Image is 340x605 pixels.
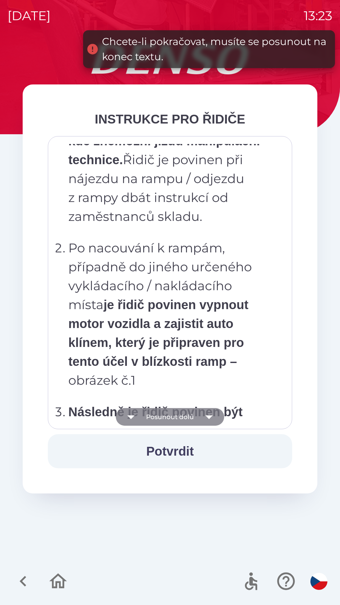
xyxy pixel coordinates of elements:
img: Logo [23,44,317,74]
strong: Následně je řidič povinen být přítomen u nakládky zboží / vykládky obalů. Bez vypnutého motoru, z... [68,405,255,513]
p: Po nacouvání k rampám, případně do jiného určeného vykládacího / nakládacího místa obrázek č.1 [68,239,275,390]
p: [DATE] [8,6,51,25]
p: 13:23 [304,6,332,25]
div: Chcete-li pokračovat, musíte se posunout na konec textu. [102,34,329,64]
button: Posunout dolů [116,408,224,426]
button: Potvrdit [48,434,292,468]
img: cs flag [310,573,327,590]
strong: je řidič povinen vypnout motor vozidla a zajistit auto klínem, který je připraven pro tento účel ... [68,298,248,368]
div: INSTRUKCE PRO ŘIDIČE [48,110,292,129]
